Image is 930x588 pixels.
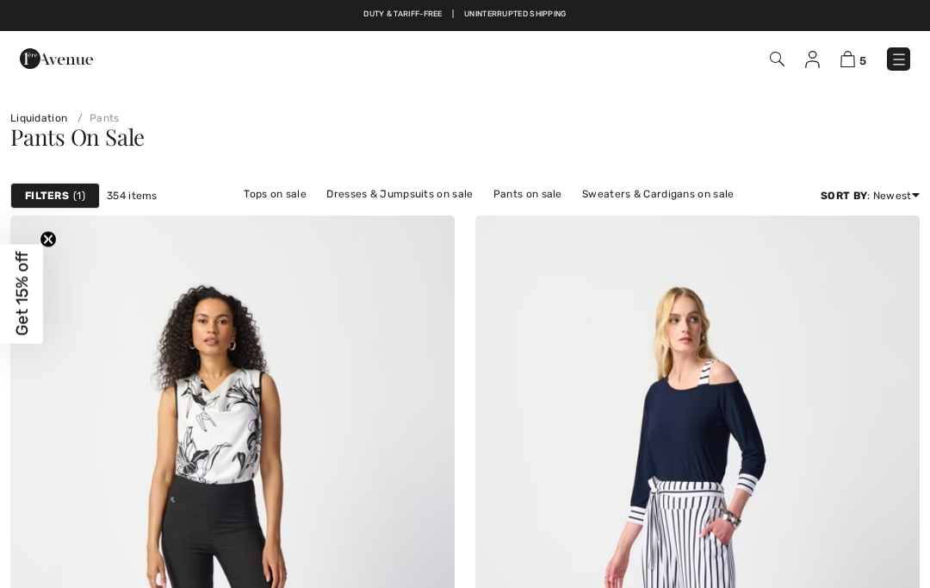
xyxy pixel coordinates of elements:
span: Get 15% off [12,252,32,336]
span: 354 items [107,188,158,203]
button: Close teaser [40,231,57,248]
a: Dresses & Jumpsuits on sale [318,183,481,205]
span: 5 [859,54,866,67]
a: Skirts on sale [465,205,550,228]
a: Sweaters & Cardigans on sale [573,183,742,205]
span: 1 [73,188,85,203]
a: Jackets & Blazers on sale [313,205,462,228]
a: Liquidation [10,112,67,124]
img: Menu [890,51,908,68]
a: Tops on sale [235,183,315,205]
a: Pants on sale [485,183,571,205]
div: : Newest [821,188,920,203]
strong: Sort By [821,190,867,202]
strong: Filters [25,188,69,203]
a: 5 [840,48,866,69]
img: My Info [805,51,820,68]
img: Search [770,52,784,66]
a: Outerwear on sale [554,205,665,228]
a: 1ère Avenue [20,49,93,66]
a: Pants [71,112,120,124]
span: Pants On Sale [10,122,145,152]
img: Shopping Bag [840,51,855,67]
img: 1ère Avenue [20,41,93,76]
